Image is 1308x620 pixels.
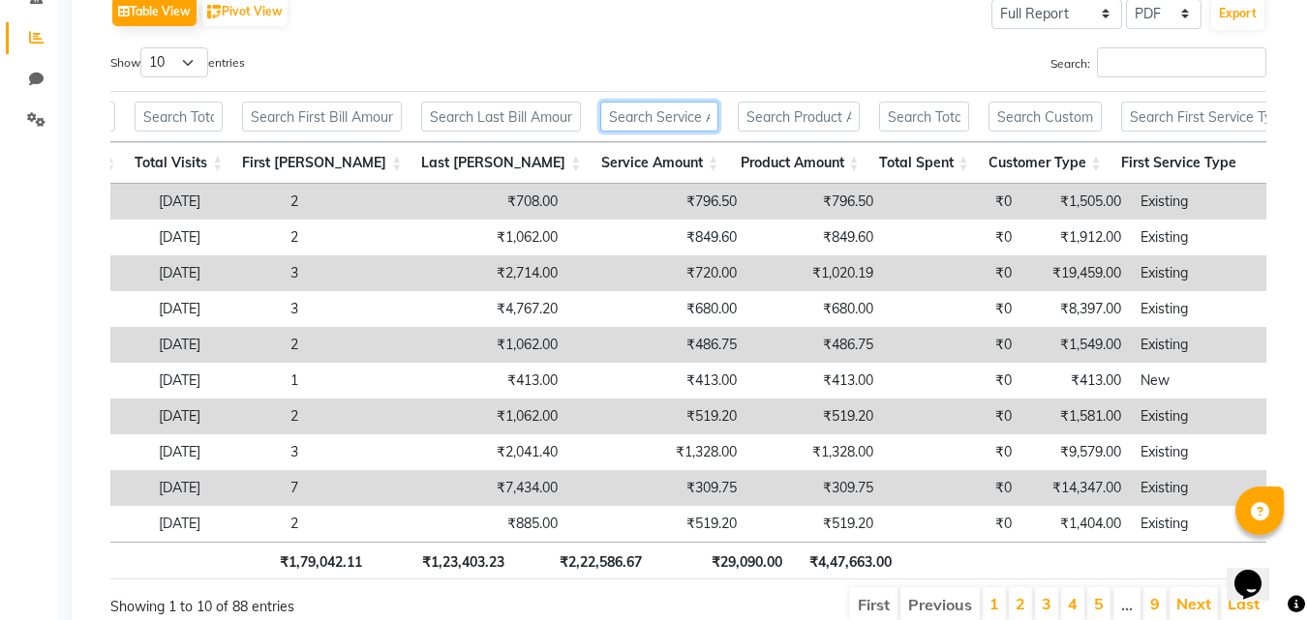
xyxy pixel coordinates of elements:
[149,470,281,506] td: [DATE]
[567,470,746,506] td: ₹309.75
[110,47,245,77] label: Show entries
[591,142,728,184] th: Service Amount: activate to sort column ascending
[746,399,883,434] td: ₹519.20
[514,542,652,579] th: ₹2,22,586.67
[600,102,718,132] input: Search Service Amount
[746,291,883,327] td: ₹680.00
[1021,399,1131,434] td: ₹1,581.00
[567,184,746,220] td: ₹796.50
[281,434,388,470] td: 3
[883,291,1021,327] td: ₹0
[567,327,746,363] td: ₹486.75
[746,363,883,399] td: ₹413.00
[281,220,388,255] td: 2
[869,142,979,184] th: Total Spent: activate to sort column ascending
[1131,327,1263,363] td: Existing
[979,142,1111,184] th: Customer Type: activate to sort column ascending
[149,506,281,542] td: [DATE]
[281,470,388,506] td: 7
[879,102,969,132] input: Search Total Spent
[989,102,1102,132] input: Search Customer Type
[149,255,281,291] td: [DATE]
[989,594,999,613] a: 1
[1050,47,1266,77] label: Search:
[1227,543,1289,601] iframe: chat widget
[125,142,232,184] th: Total Visits: activate to sort column ascending
[207,5,222,19] img: pivot.png
[135,102,223,132] input: Search Total Visits
[567,399,746,434] td: ₹519.20
[1021,255,1131,291] td: ₹19,459.00
[388,470,567,506] td: ₹7,434.00
[567,291,746,327] td: ₹680.00
[411,142,591,184] th: Last Bill Amount: activate to sort column ascending
[388,255,567,291] td: ₹2,714.00
[883,363,1021,399] td: ₹0
[281,327,388,363] td: 2
[388,363,567,399] td: ₹413.00
[738,102,859,132] input: Search Product Amount
[1176,594,1211,613] a: Next
[388,184,567,220] td: ₹708.00
[567,506,746,542] td: ₹519.20
[281,399,388,434] td: 2
[281,291,388,327] td: 3
[883,470,1021,506] td: ₹0
[1094,594,1104,613] a: 5
[1042,594,1051,613] a: 3
[388,291,567,327] td: ₹4,767.20
[1021,184,1131,220] td: ₹1,505.00
[1068,594,1078,613] a: 4
[372,542,513,579] th: ₹1,23,403.23
[652,542,792,579] th: ₹29,090.00
[388,506,567,542] td: ₹885.00
[1021,291,1131,327] td: ₹8,397.00
[746,506,883,542] td: ₹519.20
[1016,594,1025,613] a: 2
[229,542,372,579] th: ₹1,79,042.11
[746,434,883,470] td: ₹1,328.00
[746,220,883,255] td: ₹849.60
[110,585,575,617] div: Showing 1 to 10 of 88 entries
[746,184,883,220] td: ₹796.50
[1228,594,1260,613] a: Last
[281,506,388,542] td: 2
[149,399,281,434] td: [DATE]
[1131,399,1263,434] td: Existing
[1131,470,1263,506] td: Existing
[149,434,281,470] td: [DATE]
[421,102,581,132] input: Search Last Bill Amount
[567,255,746,291] td: ₹720.00
[388,434,567,470] td: ₹2,041.40
[746,327,883,363] td: ₹486.75
[1131,363,1263,399] td: New
[1131,184,1263,220] td: Existing
[883,506,1021,542] td: ₹0
[883,434,1021,470] td: ₹0
[1131,255,1263,291] td: Existing
[388,220,567,255] td: ₹1,062.00
[1021,220,1131,255] td: ₹1,912.00
[883,399,1021,434] td: ₹0
[388,399,567,434] td: ₹1,062.00
[1021,363,1131,399] td: ₹413.00
[149,291,281,327] td: [DATE]
[1150,594,1160,613] a: 9
[1021,506,1131,542] td: ₹1,404.00
[883,327,1021,363] td: ₹0
[1131,506,1263,542] td: Existing
[1021,434,1131,470] td: ₹9,579.00
[388,327,567,363] td: ₹1,062.00
[728,142,868,184] th: Product Amount: activate to sort column ascending
[149,327,281,363] td: [DATE]
[232,142,411,184] th: First Bill Amount: activate to sort column ascending
[746,255,883,291] td: ₹1,020.19
[1021,470,1131,506] td: ₹14,347.00
[242,102,402,132] input: Search First Bill Amount
[140,47,208,77] select: Showentries
[149,363,281,399] td: [DATE]
[281,363,388,399] td: 1
[883,255,1021,291] td: ₹0
[567,434,746,470] td: ₹1,328.00
[149,184,281,220] td: [DATE]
